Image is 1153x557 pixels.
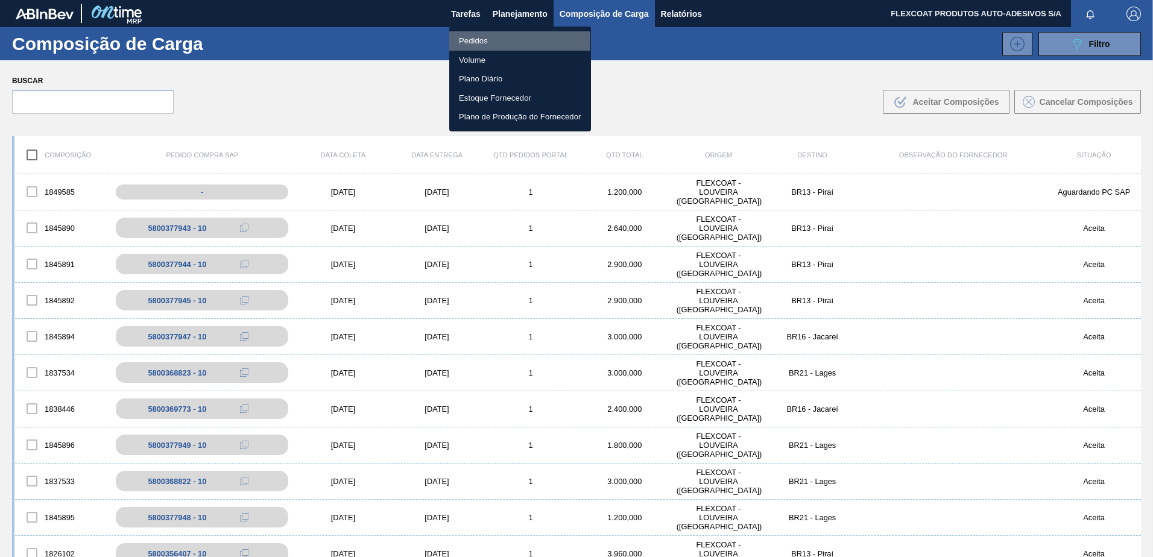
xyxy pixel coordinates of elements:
a: Estoque Fornecedor [449,89,591,108]
a: Volume [449,51,591,70]
a: Plano Diário [449,69,591,89]
a: Pedidos [449,31,591,51]
a: Plano de Produção do Fornecedor [449,107,591,127]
